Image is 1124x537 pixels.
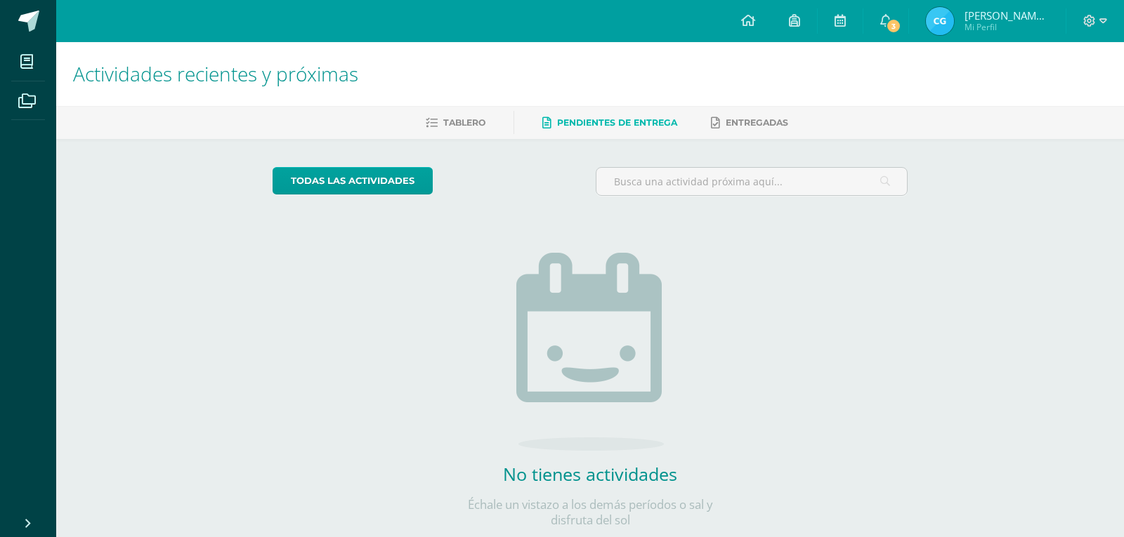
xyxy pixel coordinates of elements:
[542,112,677,134] a: Pendientes de entrega
[557,117,677,128] span: Pendientes de entrega
[450,462,731,486] h2: No tienes actividades
[73,60,358,87] span: Actividades recientes y próximas
[886,18,901,34] span: 3
[426,112,485,134] a: Tablero
[965,21,1049,33] span: Mi Perfil
[443,117,485,128] span: Tablero
[516,253,664,451] img: no_activities.png
[965,8,1049,22] span: [PERSON_NAME] de los Angeles
[926,7,954,35] img: e9a4c6a2b75c4b8515276efd531984ac.png
[273,167,433,194] a: todas las Actividades
[711,112,788,134] a: Entregadas
[596,168,908,195] input: Busca una actividad próxima aquí...
[450,497,731,528] p: Échale un vistazo a los demás períodos o sal y disfruta del sol
[726,117,788,128] span: Entregadas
